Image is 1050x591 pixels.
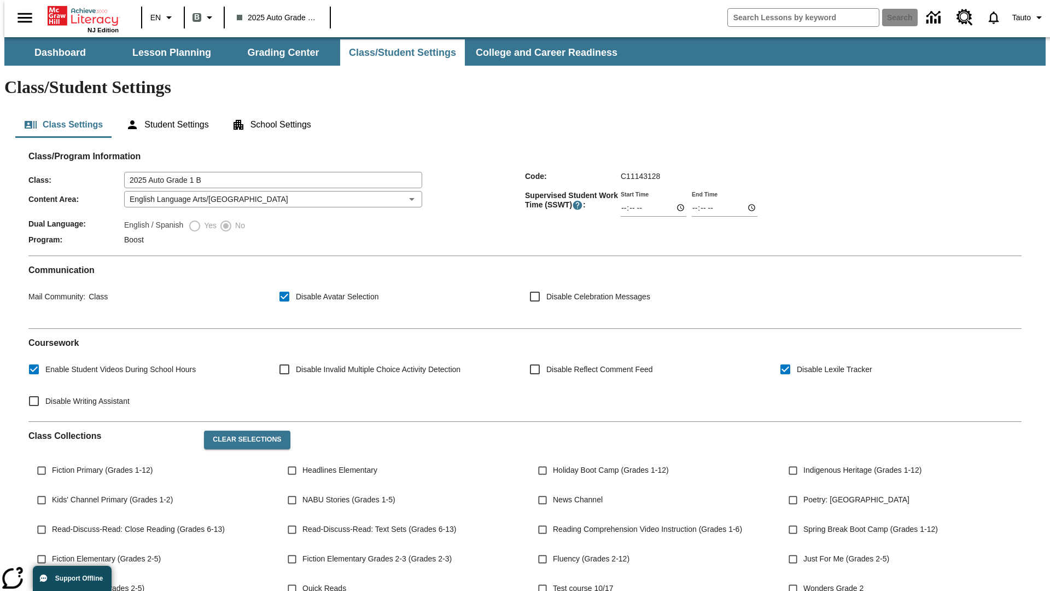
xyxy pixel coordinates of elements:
span: Read-Discuss-Read: Close Reading (Grades 6-13) [52,524,225,535]
a: Resource Center, Will open in new tab [950,3,979,32]
button: Supervised Student Work Time is the timeframe when students can take LevelSet and when lessons ar... [572,200,583,211]
h2: Communication [28,265,1022,275]
span: Dual Language : [28,219,124,228]
div: Home [48,4,119,33]
label: End Time [692,190,717,198]
span: Fiction Primary (Grades 1-12) [52,465,153,476]
span: Poetry: [GEOGRAPHIC_DATA] [803,494,909,506]
span: Holiday Boot Camp (Grades 1-12) [553,465,669,476]
span: Yes [201,220,217,231]
span: Headlines Elementary [302,465,377,476]
span: Spring Break Boot Camp (Grades 1-12) [803,524,938,535]
button: Dashboard [5,39,115,66]
span: Disable Invalid Multiple Choice Activity Detection [296,364,460,375]
button: Student Settings [117,112,217,138]
span: Kids' Channel Primary (Grades 1-2) [52,494,173,506]
span: NABU Stories (Grades 1-5) [302,494,395,506]
span: Class : [28,176,124,184]
span: Disable Lexile Tracker [797,364,872,375]
div: Communication [28,265,1022,320]
span: Content Area : [28,195,124,204]
button: Language: EN, Select a language [145,8,180,27]
span: Enable Student Videos During School Hours [45,364,196,375]
span: Supervised Student Work Time (SSWT) : [525,191,621,211]
span: News Channel [553,494,603,506]
span: Reading Comprehension Video Instruction (Grades 1-6) [553,524,742,535]
span: B [194,10,200,24]
a: Home [48,5,119,27]
button: Clear Selections [204,431,290,449]
span: 2025 Auto Grade 1 B [237,12,318,24]
a: Notifications [979,3,1008,32]
button: Boost Class color is gray green. Change class color [188,8,220,27]
span: NJ Edition [87,27,119,33]
div: SubNavbar [4,37,1046,66]
button: School Settings [223,112,320,138]
span: Disable Writing Assistant [45,396,130,407]
span: Just For Me (Grades 2-5) [803,553,889,565]
a: Data Center [920,3,950,33]
button: Grading Center [229,39,338,66]
button: College and Career Readiness [467,39,626,66]
label: Start Time [621,190,649,198]
button: Open side menu [9,2,41,34]
button: Lesson Planning [117,39,226,66]
div: Class/Program Information [28,162,1022,247]
span: Fiction Elementary (Grades 2-5) [52,553,161,565]
span: Disable Reflect Comment Feed [546,364,653,375]
span: Mail Community : [28,292,85,301]
button: Class Settings [15,112,112,138]
h2: Class Collections [28,431,195,441]
input: Class [124,172,422,188]
span: C11143128 [621,172,660,181]
span: Indigenous Heritage (Grades 1-12) [803,465,921,476]
span: Boost [124,235,144,244]
span: Support Offline [55,575,103,582]
button: Profile/Settings [1008,8,1050,27]
button: Support Offline [33,566,112,591]
span: Code : [525,172,621,181]
span: No [232,220,245,231]
span: Program : [28,235,124,244]
span: Disable Celebration Messages [546,291,650,303]
div: Class/Student Settings [15,112,1035,138]
h1: Class/Student Settings [4,77,1046,97]
button: Class/Student Settings [340,39,465,66]
label: English / Spanish [124,219,183,233]
span: Fiction Elementary Grades 2-3 (Grades 2-3) [302,553,452,565]
input: search field [728,9,879,26]
span: Class [85,292,108,301]
span: Disable Avatar Selection [296,291,379,303]
span: Read-Discuss-Read: Text Sets (Grades 6-13) [302,524,456,535]
h2: Class/Program Information [28,151,1022,161]
h2: Course work [28,338,1022,348]
span: EN [150,12,161,24]
div: SubNavbar [4,39,627,66]
div: English Language Arts/[GEOGRAPHIC_DATA] [124,191,422,207]
span: Tauto [1012,12,1031,24]
div: Coursework [28,338,1022,413]
span: Fluency (Grades 2-12) [553,553,629,565]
